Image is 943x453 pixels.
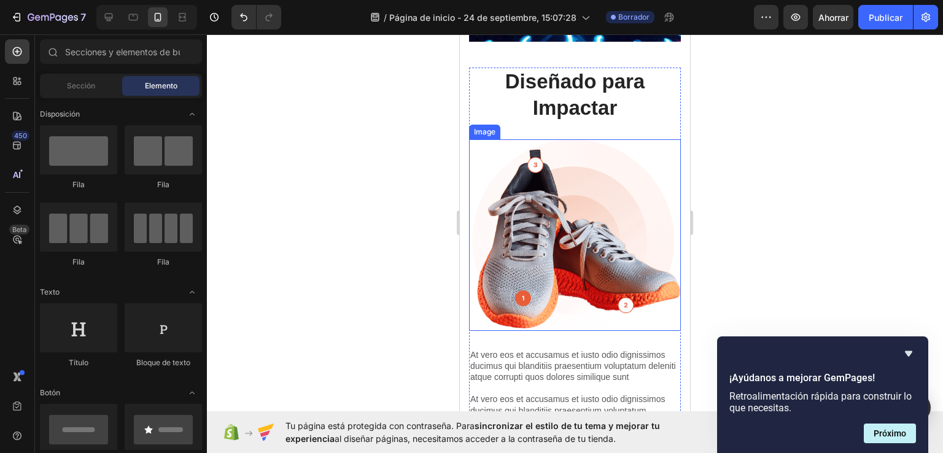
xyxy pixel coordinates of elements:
[384,12,387,23] font: /
[157,257,169,266] font: Fila
[72,180,85,189] font: Fila
[618,12,650,21] font: Borrador
[729,372,875,384] font: ¡Ayúdanos a mejorar GemPages!
[40,287,60,296] font: Texto
[460,34,690,411] iframe: Área de diseño
[67,81,95,90] font: Sección
[69,358,88,367] font: Título
[14,131,27,140] font: 450
[145,81,177,90] font: Elemento
[818,12,848,23] font: Ahorrar
[182,383,202,403] span: Abrir palanca
[729,371,916,385] h2: ¡Ayúdanos a mejorar GemPages!
[40,109,80,118] font: Disposición
[136,358,190,367] font: Bloque de texto
[182,282,202,302] span: Abrir palanca
[729,346,916,443] div: ¡Ayúdanos a mejorar GemPages!
[182,104,202,124] span: Abrir palanca
[40,388,60,397] font: Botón
[5,5,91,29] button: 7
[813,5,853,29] button: Ahorrar
[72,257,85,266] font: Fila
[285,420,475,431] font: Tu página está protegida con contraseña. Para
[231,5,281,29] div: Deshacer/Rehacer
[874,428,906,438] font: Próximo
[729,390,912,414] font: Retroalimentación rápida para construir lo que necesitas.
[869,12,902,23] font: Publicar
[40,39,202,64] input: Secciones y elementos de búsqueda
[858,5,913,29] button: Publicar
[157,180,169,189] font: Fila
[80,11,86,23] font: 7
[864,424,916,443] button: Siguiente pregunta
[389,12,576,23] font: Página de inicio - 24 de septiembre, 15:07:28
[12,225,26,234] font: Beta
[901,346,916,361] button: Ocultar encuesta
[10,359,220,381] p: At vero eos et accusamus et iusto odio dignissimos ducimus qui blanditiis praesentium voluptatum
[335,433,616,444] font: al diseñar páginas, necesitamos acceder a la contraseña de tu tienda.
